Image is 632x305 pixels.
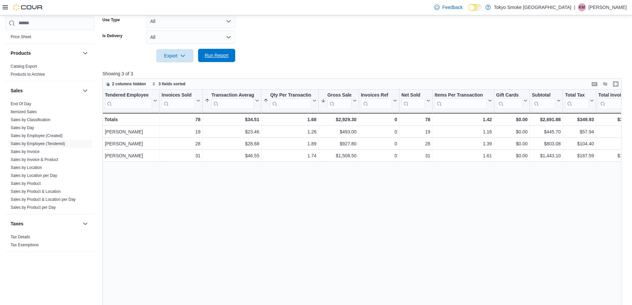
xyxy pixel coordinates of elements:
[205,140,259,148] div: $28.68
[11,72,45,77] a: Products to Archive
[162,115,200,123] div: 78
[327,92,351,109] div: Gross Sales
[361,92,391,109] div: Invoices Ref
[496,140,527,148] div: $0.00
[435,115,492,123] div: 1.42
[159,81,185,87] span: 3 fields sorted
[11,242,39,248] span: Tax Exemptions
[105,152,157,160] div: [PERSON_NAME]
[435,128,492,136] div: 1.16
[432,1,465,14] a: Feedback
[401,128,430,136] div: 19
[13,4,43,11] img: Cova
[81,49,89,57] button: Products
[11,205,56,210] a: Sales by Product per Day
[496,92,527,109] button: Gift Cards
[162,92,195,99] div: Invoices Sold
[435,140,492,148] div: 1.39
[532,152,561,160] div: $1,443.10
[321,128,357,136] div: $493.00
[565,152,594,160] div: $187.59
[565,128,594,136] div: $57.94
[574,3,575,11] p: |
[532,92,561,109] button: Subtotal
[11,141,65,146] span: Sales by Employee (Tendered)
[211,92,254,99] div: Transaction Average
[146,15,235,28] button: All
[11,197,76,202] a: Sales by Product & Location per Day
[11,165,42,170] a: Sales by Location
[11,50,31,56] h3: Products
[11,125,34,130] a: Sales by Day
[162,128,200,136] div: 19
[532,92,555,99] div: Subtotal
[532,92,555,109] div: Subtotal
[361,128,397,136] div: 0
[11,133,63,138] a: Sales by Employee (Created)
[496,92,522,109] div: Gift Card Sales
[105,140,157,148] div: [PERSON_NAME]
[565,92,589,99] div: Total Tax
[589,3,627,11] p: [PERSON_NAME]
[5,33,95,43] div: Pricing
[105,128,157,136] div: [PERSON_NAME]
[11,109,37,114] span: Itemized Sales
[205,152,259,160] div: $46.55
[11,64,37,69] a: Catalog Export
[162,92,195,109] div: Invoices Sold
[270,92,311,99] div: Qty Per Transaction
[361,92,391,99] div: Invoices Ref
[11,243,39,247] a: Tax Exemptions
[11,157,58,162] a: Sales by Invoice & Product
[198,49,235,62] button: Run Report
[263,115,316,123] div: 1.68
[5,100,95,214] div: Sales
[105,115,157,123] div: Totals
[401,115,430,123] div: 78
[162,152,200,160] div: 31
[11,117,50,122] a: Sales by Classification
[103,70,627,77] p: Showing 3 of 3
[11,34,31,39] span: Price Sheet
[401,92,430,109] button: Net Sold
[11,220,80,227] button: Taxes
[103,33,122,38] label: Is Delivery
[496,115,527,123] div: $0.00
[496,152,527,160] div: $0.00
[205,52,229,59] span: Run Report
[578,3,586,11] div: Kai Mastervick
[11,181,41,186] a: Sales by Product
[103,17,120,23] label: Use Type
[263,92,316,109] button: Qty Per Transaction
[105,92,152,99] div: Tendered Employee
[401,92,425,99] div: Net Sold
[468,4,482,11] input: Dark Mode
[565,92,589,109] div: Total Tax
[401,140,430,148] div: 28
[321,140,357,148] div: $927.80
[591,80,598,88] button: Keyboard shortcuts
[11,189,61,194] span: Sales by Product & Location
[601,80,609,88] button: Display options
[11,234,30,240] span: Tax Details
[361,115,397,123] div: 0
[162,140,200,148] div: 28
[361,152,397,160] div: 0
[11,235,30,239] a: Tax Details
[320,115,356,123] div: $2,929.30
[156,49,193,62] button: Export
[11,117,50,122] span: Sales by Classification
[496,92,522,99] div: Gift Cards
[532,140,561,148] div: $803.08
[11,149,39,154] a: Sales by Invoice
[11,102,31,106] a: End Of Day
